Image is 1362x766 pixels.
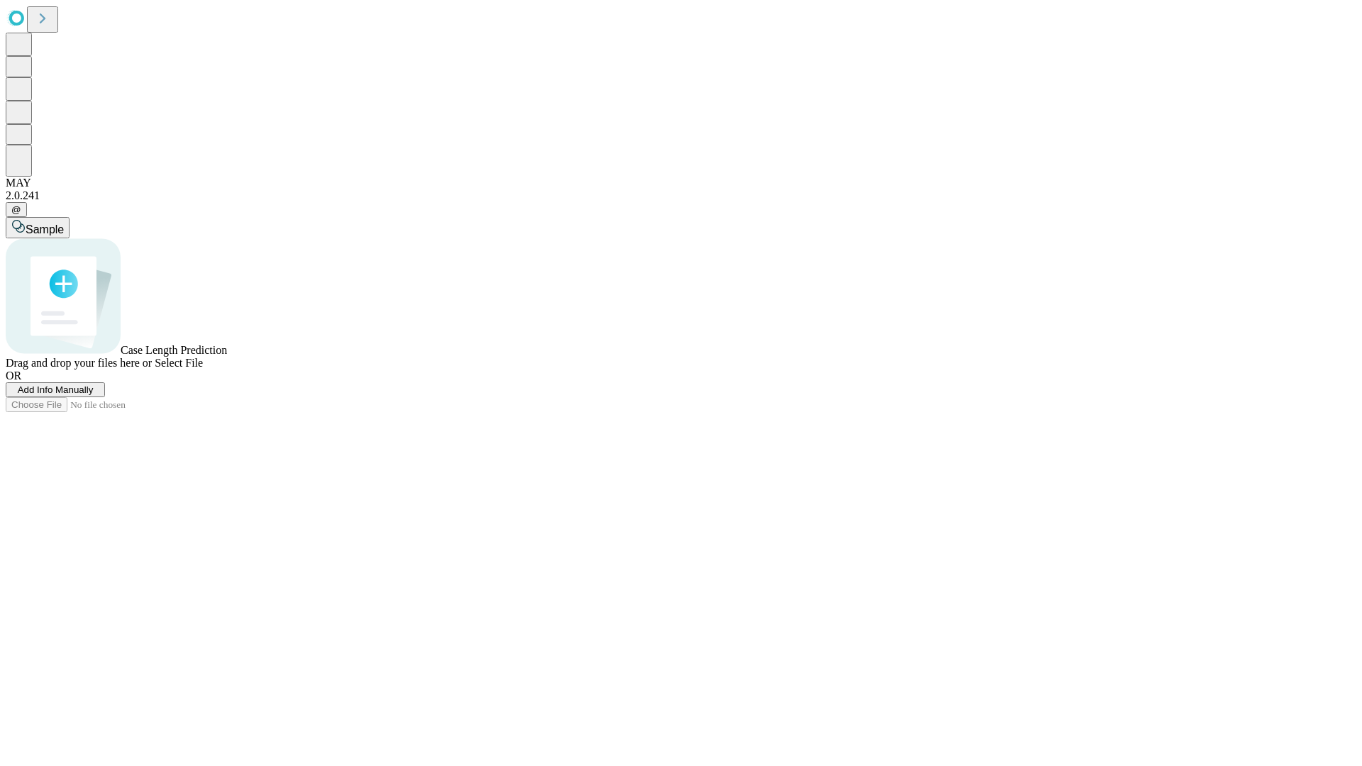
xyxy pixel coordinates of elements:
span: Select File [155,357,203,369]
button: @ [6,202,27,217]
div: 2.0.241 [6,189,1356,202]
button: Sample [6,217,70,238]
span: Sample [26,223,64,235]
span: @ [11,204,21,215]
span: Case Length Prediction [121,344,227,356]
span: Add Info Manually [18,384,94,395]
button: Add Info Manually [6,382,105,397]
div: MAY [6,177,1356,189]
span: OR [6,370,21,382]
span: Drag and drop your files here or [6,357,152,369]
